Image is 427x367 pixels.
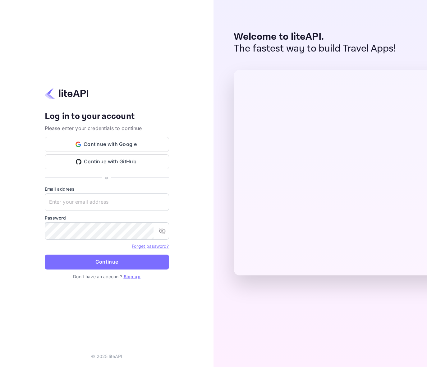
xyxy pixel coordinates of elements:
p: Don't have an account? [45,273,169,280]
h4: Log in to your account [45,111,169,122]
button: Continue with Google [45,137,169,152]
label: Password [45,215,169,221]
p: Welcome to liteAPI. [234,31,396,43]
button: toggle password visibility [156,225,168,237]
a: Sign up [124,274,140,279]
img: liteapi [45,87,88,99]
p: The fastest way to build Travel Apps! [234,43,396,55]
label: Email address [45,186,169,192]
button: Continue [45,255,169,270]
p: Please enter your credentials to continue [45,125,169,132]
p: or [105,174,109,181]
button: Continue with GitHub [45,154,169,169]
a: Forget password? [132,243,169,249]
p: © 2025 liteAPI [91,353,122,360]
input: Enter your email address [45,193,169,211]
